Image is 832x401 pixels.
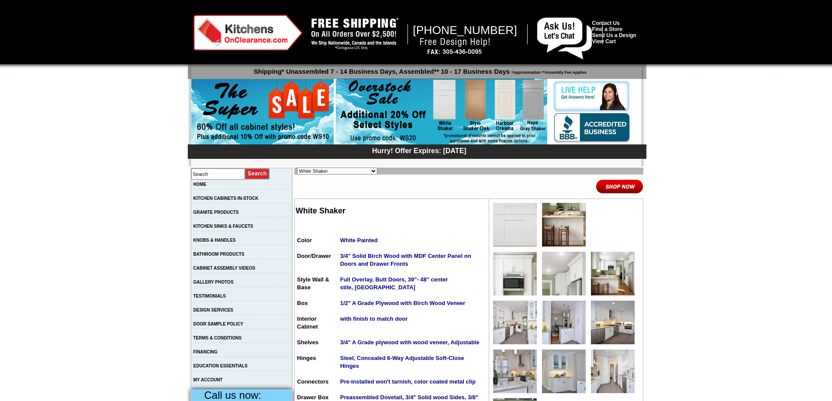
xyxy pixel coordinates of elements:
span: Door/Drawer [297,253,331,259]
a: CABINET ASSEMBLY VIDEOS [193,266,255,271]
a: DESIGN SERVICES [193,308,234,312]
a: TESTIMONIALS [193,294,226,298]
a: KITCHEN SINKS & FAUCETS [193,224,253,229]
a: Find a Store [592,26,622,32]
span: Hinges [297,355,316,361]
strong: 3/4" A Grade plywood with wood veneer, Adjustable [340,339,480,346]
span: [PHONE_NUMBER] [413,24,517,37]
img: Kitchens on Clearance Logo [193,15,303,51]
a: KNOBS & HANDLES [193,238,236,243]
strong: Steel, Concealed 6-Way Adjustable Soft-Close Hinges [340,355,464,369]
p: Shipping* Unassembled 7 - 14 Business Days, Assembled** 10 - 17 Business Days [192,64,646,75]
strong: with finish to match door [340,315,408,322]
span: Call us now: [204,389,262,401]
a: View Cart [592,38,616,45]
strong: Full Overlay, Butt Doors, 39"- 48" center stile, [GEOGRAPHIC_DATA] [340,276,448,291]
strong: Pre-installed won't tarnish, color coated metal clip [340,378,476,385]
a: Contact Us [592,20,620,26]
a: KITCHEN CABINETS IN-STOCK [193,196,259,201]
span: Connectors [297,378,328,385]
a: FINANCING [193,350,218,354]
span: Interior Cabinet [297,315,318,330]
a: HOME [193,182,207,187]
span: Drawer Box [297,394,328,401]
a: TERMS & CONDITIONS [193,336,242,340]
a: BATHROOM PRODUCTS [193,252,245,257]
a: GALLERY PHOTOS [193,280,234,284]
span: *Approximation **Assembly Fee Applies [510,68,587,75]
input: Submit [245,168,270,180]
a: Send Us a Design [592,32,636,38]
div: Hurry! Offer Expires: [DATE] [192,146,646,155]
span: Style Wall & Base [297,276,329,291]
strong: 1/2" A Grade Plywood with Birch Wood Veneer [340,300,466,306]
span: Box [297,300,308,306]
a: GRANITE PRODUCTS [193,210,239,215]
span: Shelves [297,339,318,346]
h2: White Shaker [296,206,488,216]
a: DOOR SAMPLE POLICY [193,322,243,326]
strong: White Painted [340,237,378,243]
a: MY ACCOUNT [193,377,223,382]
span: Color [297,237,312,243]
strong: 3/4" Solid Birch Wood with MDF Center Panel on Doors and Drawer Fronts [340,253,471,267]
a: EDUCATION ESSENTIALS [193,363,248,368]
